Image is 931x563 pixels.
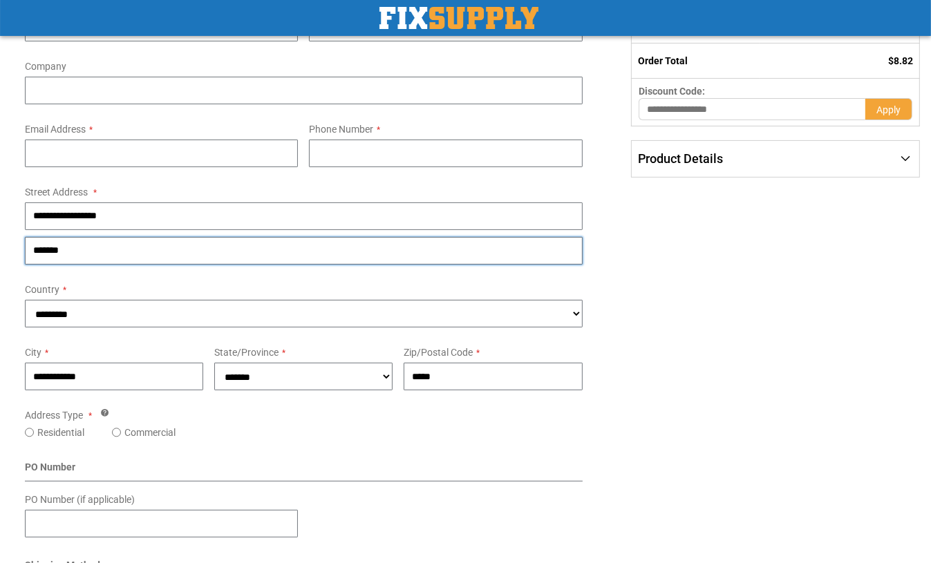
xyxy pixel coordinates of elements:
span: Zip/Postal Code [404,347,473,358]
span: PO Number (if applicable) [25,494,135,505]
img: Fix Industrial Supply [379,7,538,29]
label: Residential [37,426,84,439]
span: $8.82 [888,55,913,66]
span: Discount Code: [639,86,705,97]
span: Company [25,61,66,72]
strong: Order Total [638,55,688,66]
label: Commercial [124,426,176,439]
span: City [25,347,41,358]
span: State/Province [214,347,279,358]
span: Product Details [638,151,723,166]
div: PO Number [25,460,583,481]
span: Address Type [25,410,83,421]
button: Apply [865,98,912,120]
span: Email Address [25,124,86,135]
span: Phone Number [309,124,373,135]
span: Street Address [25,187,88,198]
span: Apply [876,104,901,115]
span: Country [25,284,59,295]
a: store logo [379,7,538,29]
